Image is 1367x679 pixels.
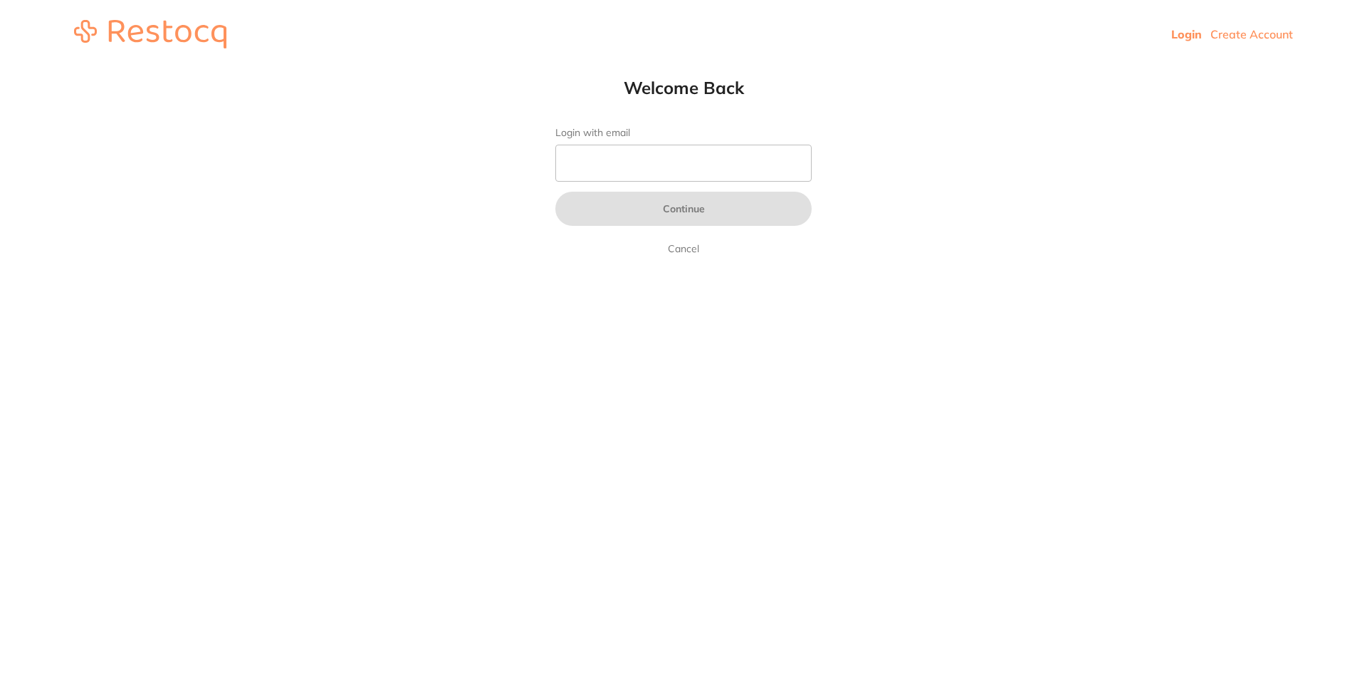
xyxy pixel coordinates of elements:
[665,240,702,257] a: Cancel
[555,192,812,226] button: Continue
[74,20,226,48] img: restocq_logo.svg
[1210,27,1293,41] a: Create Account
[555,127,812,139] label: Login with email
[1171,27,1202,41] a: Login
[527,77,840,98] h1: Welcome Back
